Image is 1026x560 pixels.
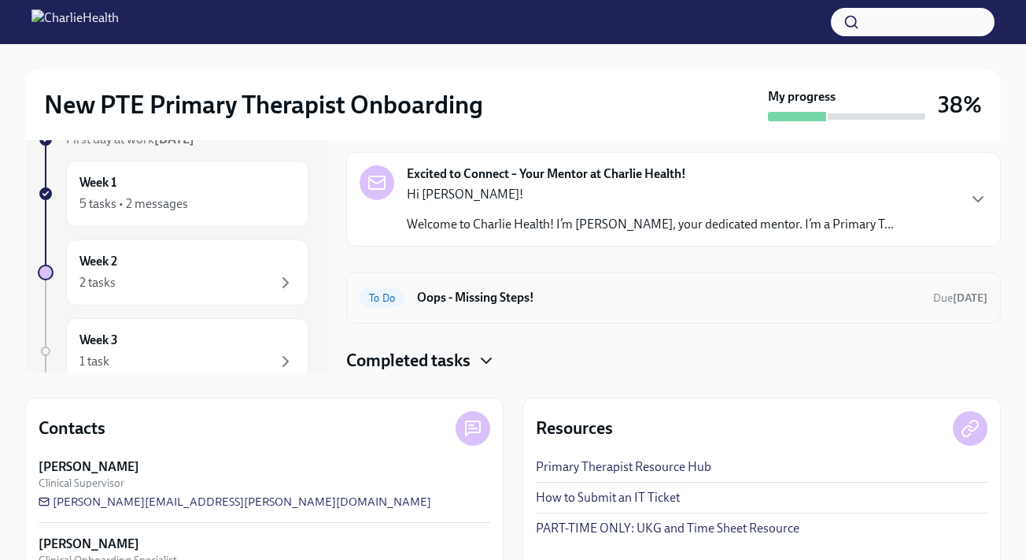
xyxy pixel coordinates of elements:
a: PART-TIME ONLY: UKG and Time Sheet Resource [536,520,799,537]
div: 2 tasks [79,274,116,291]
div: Completed tasks [346,349,1001,373]
h6: Oops - Missing Steps! [417,289,921,306]
strong: [PERSON_NAME] [39,458,139,476]
a: Week 31 task [38,318,308,384]
h6: Week 3 [79,332,118,349]
h4: Completed tasks [346,349,471,373]
a: Primary Therapist Resource Hub [536,458,711,476]
h6: Week 2 [79,253,117,270]
img: CharlieHealth [31,9,119,35]
strong: My progress [768,88,836,106]
span: Due [933,291,987,305]
a: Week 22 tasks [38,239,308,306]
a: How to Submit an IT Ticket [536,489,680,506]
span: September 12th, 2025 07:00 [933,291,987,306]
h4: Contacts [39,417,105,440]
a: Week 15 tasks • 2 messages [38,161,308,227]
span: To Do [360,292,404,304]
h4: Resources [536,417,613,440]
div: 5 tasks • 2 messages [79,195,188,213]
p: Welcome to Charlie Health! I’m [PERSON_NAME], your dedicated mentor. I’m a Primary T... [407,216,894,233]
h6: Week 1 [79,174,116,191]
p: Hi [PERSON_NAME]! [407,186,894,203]
a: [PERSON_NAME][EMAIL_ADDRESS][PERSON_NAME][DOMAIN_NAME] [39,494,431,510]
strong: [PERSON_NAME] [39,536,139,553]
h3: 38% [938,91,982,119]
strong: [DATE] [953,291,987,305]
strong: Excited to Connect – Your Mentor at Charlie Health! [407,165,686,183]
span: Clinical Supervisor [39,476,124,491]
a: To DoOops - Missing Steps!Due[DATE] [360,285,987,310]
div: 1 task [79,353,109,370]
h2: New PTE Primary Therapist Onboarding [44,89,483,121]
